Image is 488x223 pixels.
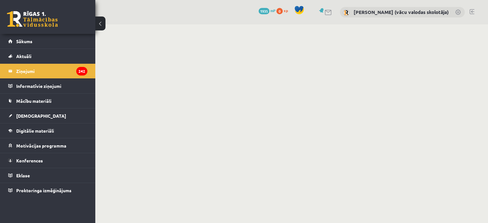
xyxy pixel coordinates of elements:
a: Konferences [8,153,87,168]
i: 242 [76,67,87,75]
span: Mācību materiāli [16,98,51,104]
span: xp [284,8,288,13]
span: mP [270,8,275,13]
a: Digitālie materiāli [8,123,87,138]
a: Motivācijas programma [8,138,87,153]
span: Motivācijas programma [16,143,66,148]
a: Aktuāli [8,49,87,63]
span: Digitālie materiāli [16,128,54,134]
legend: Ziņojumi [16,64,87,78]
a: Proktoringa izmēģinājums [8,183,87,198]
a: Ziņojumi242 [8,64,87,78]
span: Sākums [16,38,32,44]
a: Mācību materiāli [8,94,87,108]
img: Inga Volfa (vācu valodas skolotāja) [343,10,349,16]
span: Konferences [16,158,43,163]
a: Informatīvie ziņojumi [8,79,87,93]
a: Rīgas 1. Tālmācības vidusskola [7,11,58,27]
span: 1935 [259,8,269,14]
span: Aktuāli [16,53,31,59]
a: 0 xp [276,8,291,13]
a: 1935 mP [259,8,275,13]
a: Sākums [8,34,87,49]
span: Proktoringa izmēģinājums [16,187,71,193]
span: 0 [276,8,283,14]
span: [DEMOGRAPHIC_DATA] [16,113,66,119]
a: [PERSON_NAME] (vācu valodas skolotāja) [354,9,449,15]
a: [DEMOGRAPHIC_DATA] [8,108,87,123]
span: Eklase [16,173,30,178]
legend: Informatīvie ziņojumi [16,79,87,93]
a: Eklase [8,168,87,183]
